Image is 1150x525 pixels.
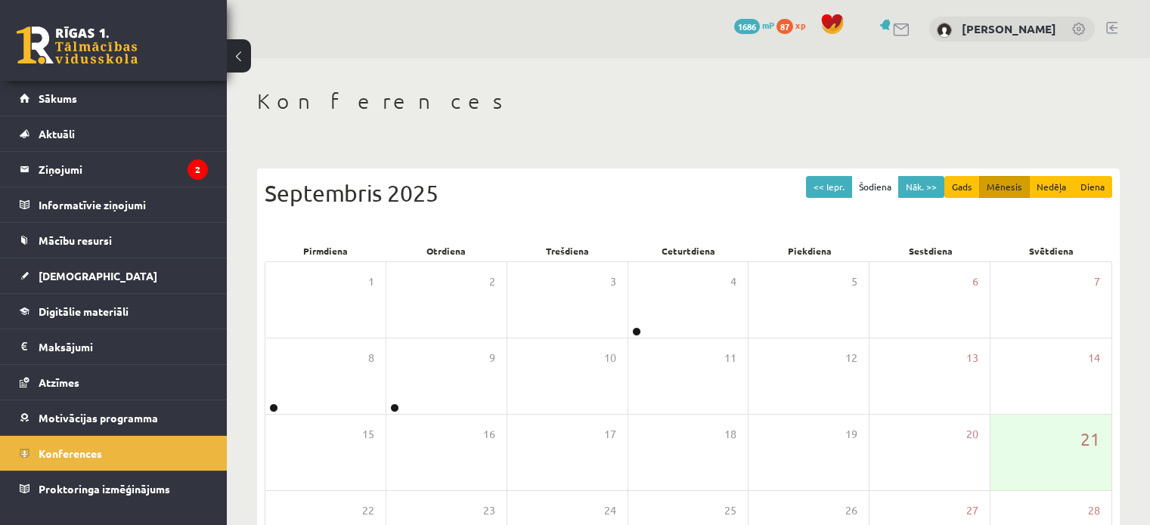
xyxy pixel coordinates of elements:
span: Aktuāli [39,127,75,141]
span: 23 [483,502,495,519]
a: 87 xp [776,19,813,31]
span: 18 [724,426,736,443]
span: 7 [1094,273,1100,290]
a: Ziņojumi2 [20,152,208,187]
span: 11 [724,350,736,366]
span: 15 [362,426,374,443]
div: Piekdiena [749,240,870,261]
div: Trešdiena [507,240,628,261]
legend: Informatīvie ziņojumi [39,187,208,222]
a: Konferences [20,436,208,471]
span: 12 [845,350,857,366]
a: Mācību resursi [20,223,208,258]
span: 3 [610,273,616,290]
span: 10 [604,350,616,366]
a: Proktoringa izmēģinājums [20,471,208,506]
span: 13 [966,350,978,366]
button: Nedēļa [1029,176,1074,198]
div: Sestdiena [870,240,991,261]
span: 1686 [734,19,760,34]
a: [PERSON_NAME] [962,21,1056,36]
a: Sākums [20,81,208,116]
span: 87 [776,19,793,34]
a: Rīgas 1. Tālmācības vidusskola [17,26,138,64]
span: 14 [1088,350,1100,366]
span: 27 [966,502,978,519]
div: Pirmdiena [265,240,386,261]
button: Gads [944,176,980,198]
a: [DEMOGRAPHIC_DATA] [20,258,208,293]
span: Konferences [39,446,102,460]
legend: Ziņojumi [39,152,208,187]
span: 1 [368,273,374,290]
span: 24 [604,502,616,519]
span: 9 [489,350,495,366]
img: Rasa Daņiļeviča [937,23,952,38]
h1: Konferences [257,88,1120,114]
span: 6 [972,273,978,290]
span: Atzīmes [39,375,79,389]
button: Mēnesis [979,176,1030,198]
span: 19 [845,426,857,443]
button: Nāk. >> [898,176,944,198]
span: 25 [724,502,736,519]
span: 16 [483,426,495,443]
span: Digitālie materiāli [39,304,129,318]
a: Digitālie materiāli [20,294,208,329]
div: Ceturtdiena [628,240,749,261]
span: Mācību resursi [39,233,112,247]
span: 28 [1088,502,1100,519]
div: Svētdiena [991,240,1112,261]
div: Septembris 2025 [265,176,1112,210]
span: 4 [730,273,736,290]
a: Aktuāli [20,116,208,151]
span: 17 [604,426,616,443]
div: Otrdiena [386,240,507,261]
legend: Maksājumi [39,329,208,364]
span: 2 [489,273,495,290]
button: Šodiena [851,176,899,198]
a: 1686 mP [734,19,774,31]
span: xp [795,19,805,31]
span: 26 [845,502,857,519]
button: << Iepr. [806,176,852,198]
a: Atzīmes [20,365,208,400]
span: [DEMOGRAPHIC_DATA] [39,269,157,283]
a: Motivācijas programma [20,400,208,435]
span: mP [762,19,774,31]
span: Proktoringa izmēģinājums [39,482,170,496]
span: 21 [1080,426,1100,452]
i: 2 [188,159,208,180]
span: Motivācijas programma [39,411,158,425]
a: Informatīvie ziņojumi [20,187,208,222]
span: Sākums [39,91,77,105]
span: 20 [966,426,978,443]
span: 5 [851,273,857,290]
span: 22 [362,502,374,519]
a: Maksājumi [20,329,208,364]
span: 8 [368,350,374,366]
button: Diena [1073,176,1112,198]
